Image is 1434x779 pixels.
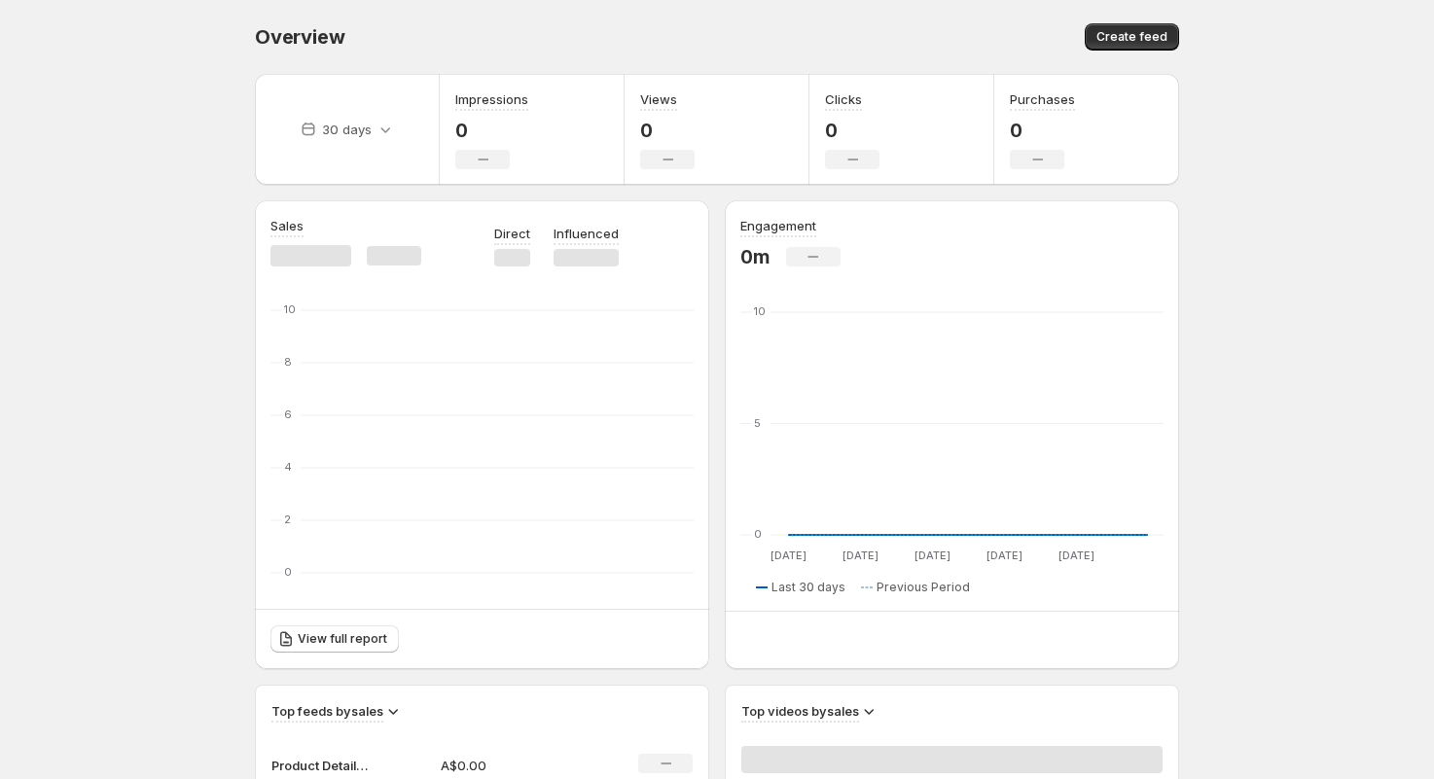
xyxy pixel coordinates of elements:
p: 30 days [322,120,372,139]
text: 2 [284,513,291,526]
span: Create feed [1096,29,1167,45]
h3: Impressions [455,89,528,109]
h3: Top feeds by sales [271,701,383,721]
button: Create feed [1085,23,1179,51]
p: A$0.00 [441,756,579,775]
h3: Sales [270,216,304,235]
p: 0 [1010,119,1075,142]
h3: Top videos by sales [741,701,859,721]
span: Last 30 days [771,580,845,595]
a: View full report [270,625,399,653]
h3: Views [640,89,677,109]
text: 10 [754,304,766,318]
h3: Clicks [825,89,862,109]
text: 8 [284,355,292,369]
text: 0 [284,565,292,579]
h3: Purchases [1010,89,1075,109]
text: [DATE] [842,549,878,562]
p: Product Detail Test [271,756,369,775]
text: 0 [754,527,762,541]
text: [DATE] [986,549,1022,562]
span: Previous Period [877,580,970,595]
text: 5 [754,416,761,430]
p: Direct [494,224,530,243]
p: Influenced [554,224,619,243]
p: 0 [455,119,528,142]
p: 0 [825,119,879,142]
p: 0m [740,245,771,268]
text: [DATE] [771,549,807,562]
span: Overview [255,25,344,49]
text: [DATE] [914,549,950,562]
h3: Engagement [740,216,816,235]
span: View full report [298,631,387,647]
text: 6 [284,407,292,421]
text: [DATE] [1058,549,1094,562]
p: 0 [640,119,695,142]
text: 4 [284,460,292,474]
text: 10 [284,302,296,316]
